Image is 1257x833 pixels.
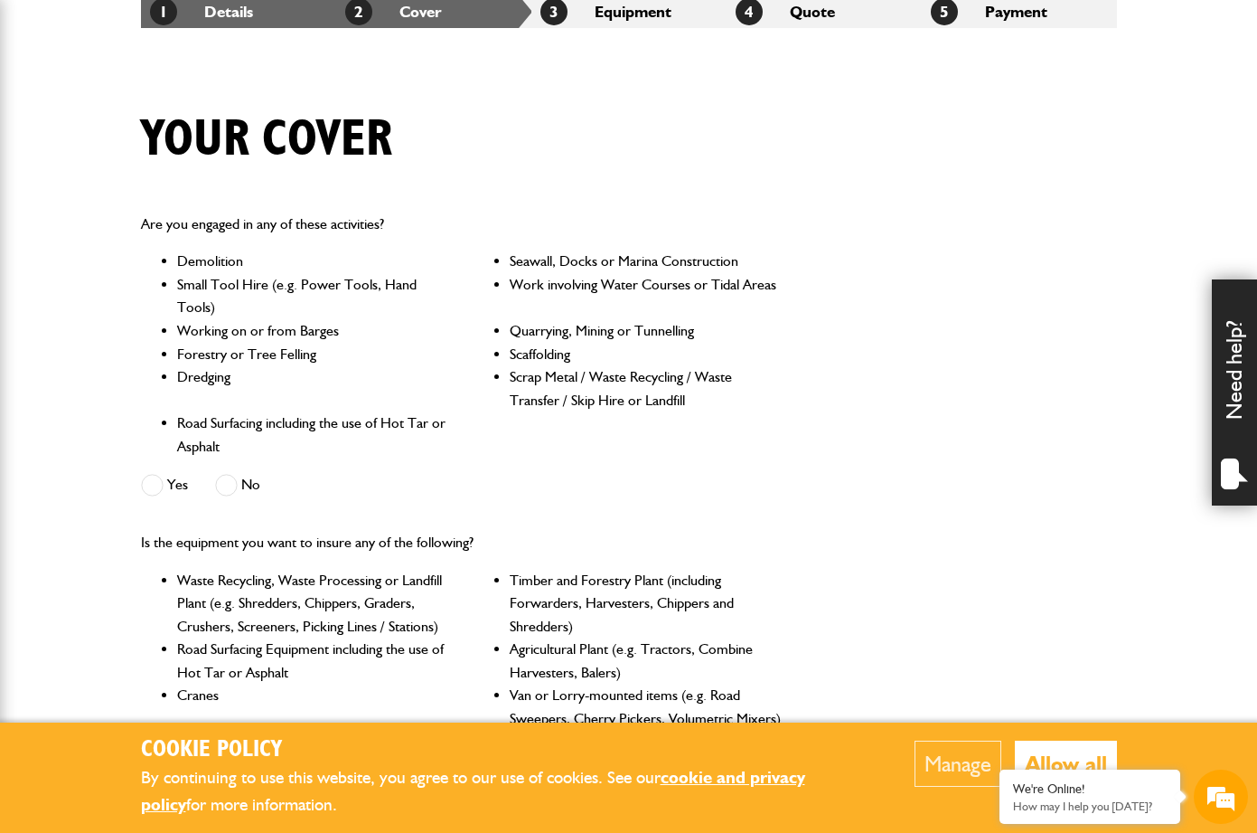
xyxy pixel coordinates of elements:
[31,100,76,126] img: d_20077148190_company_1631870298795_20077148190
[510,638,783,684] li: Agricultural Plant (e.g. Tractors, Combine Harvesters, Balers)
[510,684,783,730] li: Van or Lorry-mounted items (e.g. Road Sweepers, Cherry Pickers, Volumetric Mixers)
[1013,800,1167,813] p: How may I help you today?
[246,557,328,582] em: Start Chat
[510,343,783,366] li: Scaffolding
[141,474,188,497] label: Yes
[23,221,330,260] input: Enter your email address
[1212,279,1257,506] div: Need help?
[23,327,330,542] textarea: Type your message and hit 'Enter'
[510,250,783,273] li: Seawall, Docks or Marina Construction
[510,569,783,639] li: Timber and Forestry Plant (including Forwarders, Harvesters, Chippers and Shredders)
[510,273,783,319] li: Work involving Water Courses or Tidal Areas
[23,274,330,314] input: Enter your phone number
[177,638,450,684] li: Road Surfacing Equipment including the use of Hot Tar or Asphalt
[177,250,450,273] li: Demolition
[141,736,859,764] h2: Cookie Policy
[177,412,450,458] li: Road Surfacing including the use of Hot Tar or Asphalt
[141,213,783,236] p: Are you engaged in any of these activities?
[177,684,450,730] li: Cranes
[177,569,450,639] li: Waste Recycling, Waste Processing or Landfill Plant (e.g. Shredders, Chippers, Graders, Crushers,...
[177,273,450,319] li: Small Tool Hire (e.g. Power Tools, Hand Tools)
[141,109,392,170] h1: Your cover
[141,531,783,554] p: Is the equipment you want to insure any of the following?
[510,319,783,343] li: Quarrying, Mining or Tunnelling
[150,2,253,21] a: 1Details
[141,767,805,816] a: cookie and privacy policy
[296,9,340,52] div: Minimize live chat window
[510,365,783,412] li: Scrap Metal / Waste Recycling / Waste Transfer / Skip Hire or Landfill
[23,167,330,207] input: Enter your last name
[177,343,450,366] li: Forestry or Tree Felling
[141,764,859,819] p: By continuing to use this website, you agree to our use of cookies. See our for more information.
[177,365,450,412] li: Dredging
[915,741,1001,787] button: Manage
[1013,781,1167,797] div: We're Online!
[215,474,260,497] label: No
[94,101,304,125] div: Chat with us now
[177,319,450,343] li: Working on or from Barges
[1015,741,1117,787] button: Allow all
